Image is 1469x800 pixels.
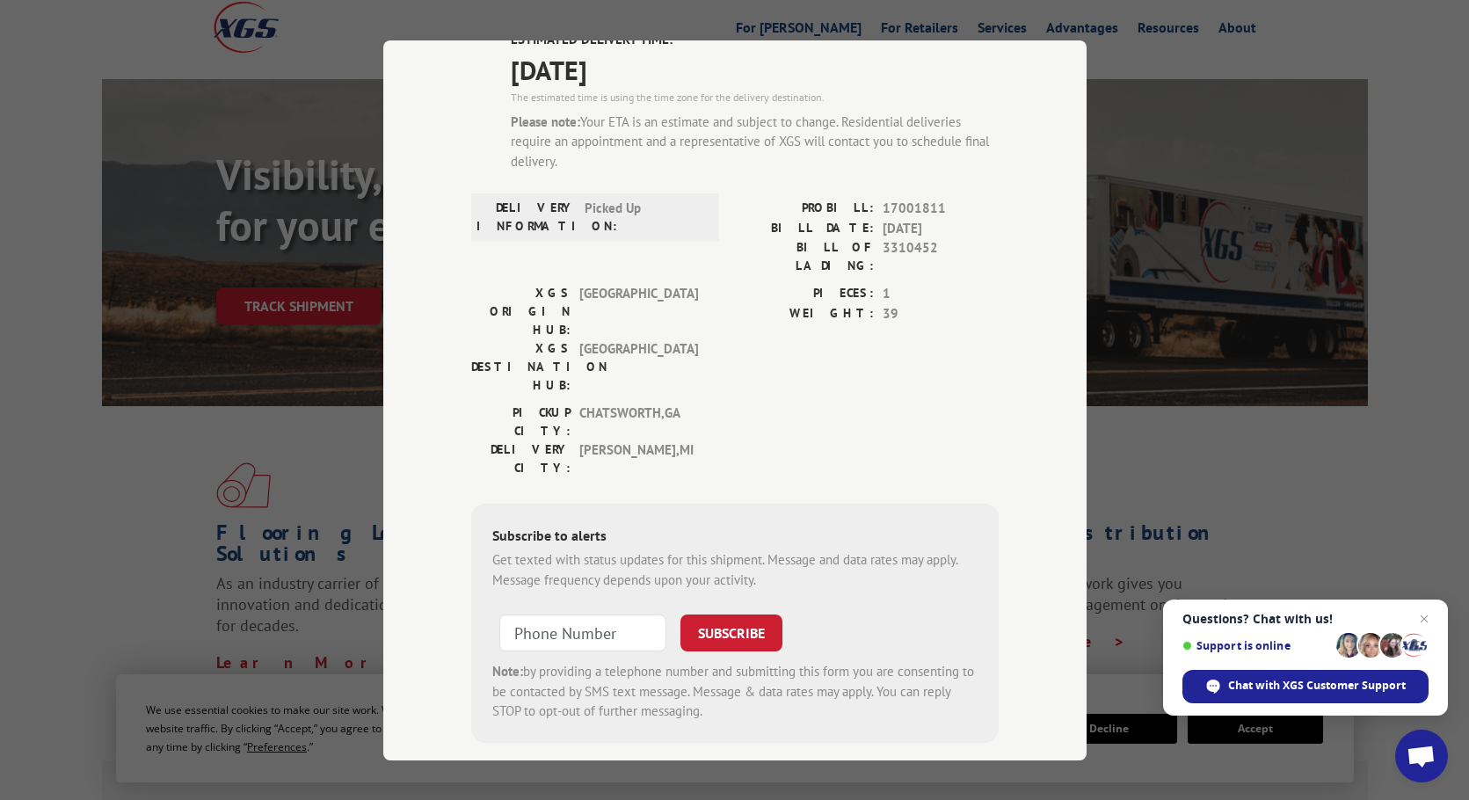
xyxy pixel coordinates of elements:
[579,404,698,440] span: CHATSWORTH , GA
[492,662,978,722] div: by providing a telephone number and submitting this form you are consenting to be contacted by SM...
[883,199,999,219] span: 17001811
[1182,612,1429,626] span: Questions? Chat with us!
[1182,639,1330,652] span: Support is online
[883,218,999,238] span: [DATE]
[1182,670,1429,703] div: Chat with XGS Customer Support
[471,404,571,440] label: PICKUP CITY:
[735,284,874,304] label: PIECES:
[585,199,703,236] span: Picked Up
[471,284,571,339] label: XGS ORIGIN HUB:
[511,89,999,105] div: The estimated time is using the time zone for the delivery destination.
[735,218,874,238] label: BILL DATE:
[1414,608,1435,629] span: Close chat
[492,525,978,550] div: Subscribe to alerts
[680,615,782,651] button: SUBSCRIBE
[579,284,698,339] span: [GEOGRAPHIC_DATA]
[511,112,999,171] div: Your ETA is an estimate and subject to change. Residential deliveries require an appointment and ...
[735,199,874,219] label: PROBILL:
[735,303,874,324] label: WEIGHT:
[471,339,571,395] label: XGS DESTINATION HUB:
[476,199,576,236] label: DELIVERY INFORMATION:
[883,303,999,324] span: 39
[1395,730,1448,782] div: Open chat
[883,284,999,304] span: 1
[735,238,874,275] label: BILL OF LADING:
[511,113,580,129] strong: Please note:
[883,238,999,275] span: 3310452
[579,440,698,477] span: [PERSON_NAME] , MI
[579,339,698,395] span: [GEOGRAPHIC_DATA]
[492,663,523,680] strong: Note:
[1228,678,1406,694] span: Chat with XGS Customer Support
[499,615,666,651] input: Phone Number
[511,49,999,89] span: [DATE]
[492,550,978,590] div: Get texted with status updates for this shipment. Message and data rates may apply. Message frequ...
[471,440,571,477] label: DELIVERY CITY:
